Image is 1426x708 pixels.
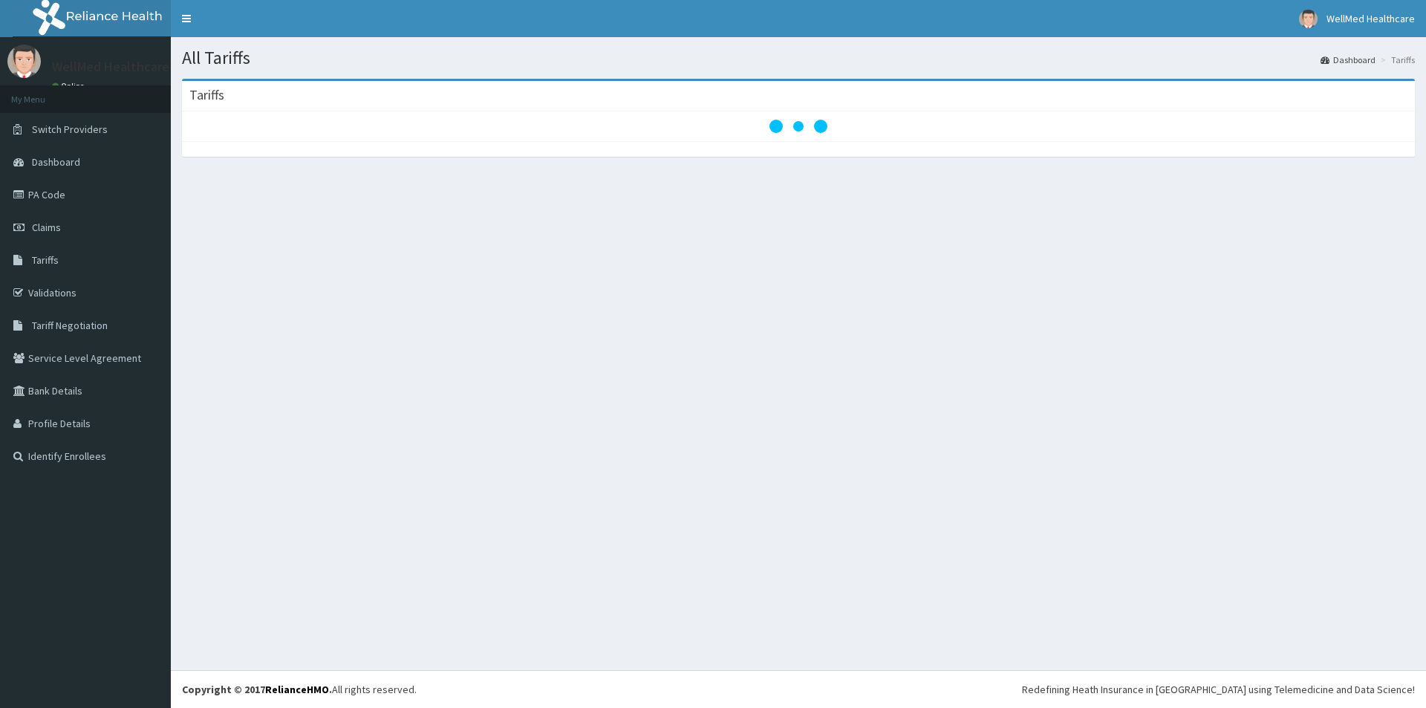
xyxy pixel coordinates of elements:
[1377,53,1415,66] li: Tariffs
[1022,682,1415,697] div: Redefining Heath Insurance in [GEOGRAPHIC_DATA] using Telemedicine and Data Science!
[189,88,224,102] h3: Tariffs
[171,670,1426,708] footer: All rights reserved.
[32,155,80,169] span: Dashboard
[1299,10,1318,28] img: User Image
[32,123,108,136] span: Switch Providers
[265,683,329,696] a: RelianceHMO
[1326,12,1415,25] span: WellMed Healthcare
[32,253,59,267] span: Tariffs
[1321,53,1375,66] a: Dashboard
[182,48,1415,68] h1: All Tariffs
[52,60,169,74] p: WellMed Healthcare
[769,97,828,156] svg: audio-loading
[32,221,61,234] span: Claims
[52,81,88,91] a: Online
[7,45,41,78] img: User Image
[32,319,108,332] span: Tariff Negotiation
[182,683,332,696] strong: Copyright © 2017 .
